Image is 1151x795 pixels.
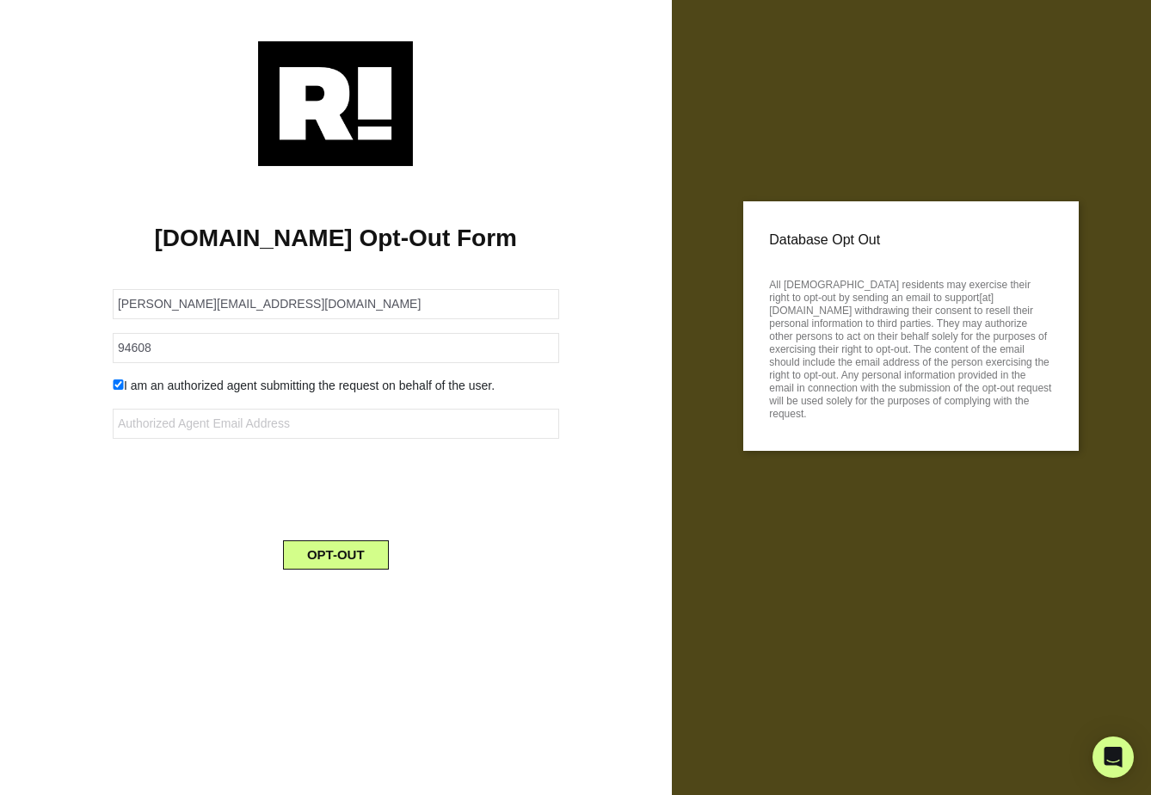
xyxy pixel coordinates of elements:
input: Authorized Agent Email Address [113,409,559,439]
img: Retention.com [258,41,413,166]
p: Database Opt Out [769,227,1053,253]
div: Open Intercom Messenger [1093,736,1134,778]
h1: [DOMAIN_NAME] Opt-Out Form [26,224,646,253]
button: OPT-OUT [283,540,389,570]
p: All [DEMOGRAPHIC_DATA] residents may exercise their right to opt-out by sending an email to suppo... [769,274,1053,421]
div: I am an authorized agent submitting the request on behalf of the user. [100,377,572,395]
input: Zipcode [113,333,559,363]
input: Email Address [113,289,559,319]
iframe: reCAPTCHA [205,453,466,520]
